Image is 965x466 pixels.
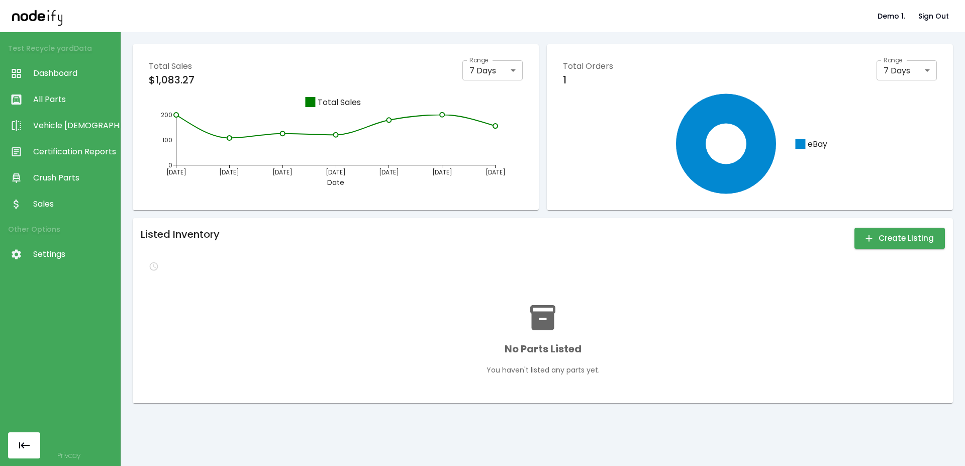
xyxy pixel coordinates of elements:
[149,74,195,85] h6: $1,083.27
[162,136,172,144] tspan: 100
[563,60,613,72] p: Total Orders
[469,56,489,64] label: Range
[12,7,62,25] img: nodeify
[33,94,115,106] span: All Parts
[141,226,220,242] h6: Listed Inventory
[33,172,115,184] span: Crush Parts
[487,365,600,375] p: You haven't listed any parts yet.
[914,7,953,26] button: Sign Out
[166,168,186,176] tspan: [DATE]
[486,168,506,176] tspan: [DATE]
[161,111,172,119] tspan: 200
[874,7,909,26] button: Demo 1.
[505,341,582,357] h6: No Parts Listed
[563,74,613,85] h6: 1
[33,146,115,158] span: Certification Reports
[877,60,937,80] div: 7 Days
[33,120,115,132] span: Vehicle [DEMOGRAPHIC_DATA]
[57,450,80,460] a: Privacy
[33,67,115,79] span: Dashboard
[379,168,399,176] tspan: [DATE]
[33,198,115,210] span: Sales
[462,60,523,80] div: 7 Days
[327,177,344,188] tspan: Date
[149,60,195,72] p: Total Sales
[168,161,172,169] tspan: 0
[33,248,115,260] span: Settings
[326,168,346,176] tspan: [DATE]
[884,56,903,64] label: Range
[854,228,945,249] button: Create Listing
[432,168,452,176] tspan: [DATE]
[219,168,239,176] tspan: [DATE]
[272,168,293,176] tspan: [DATE]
